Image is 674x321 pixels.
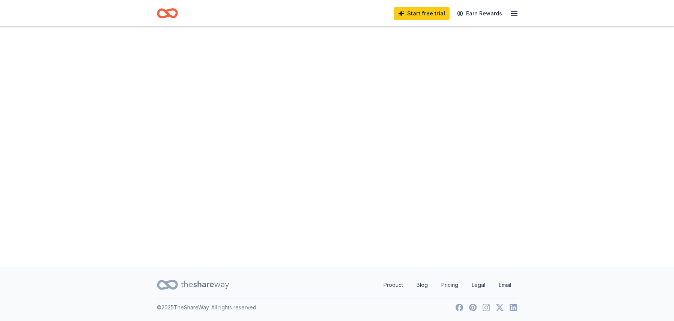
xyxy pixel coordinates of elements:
a: Blog [411,277,434,292]
a: Legal [466,277,491,292]
nav: quick links [378,277,517,292]
a: Pricing [435,277,464,292]
p: © 2025 TheShareWay. All rights reserved. [157,303,257,312]
a: Home [157,4,178,22]
a: Product [378,277,409,292]
a: Earn Rewards [453,7,507,20]
a: Start free trial [394,7,450,20]
a: Email [493,277,517,292]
